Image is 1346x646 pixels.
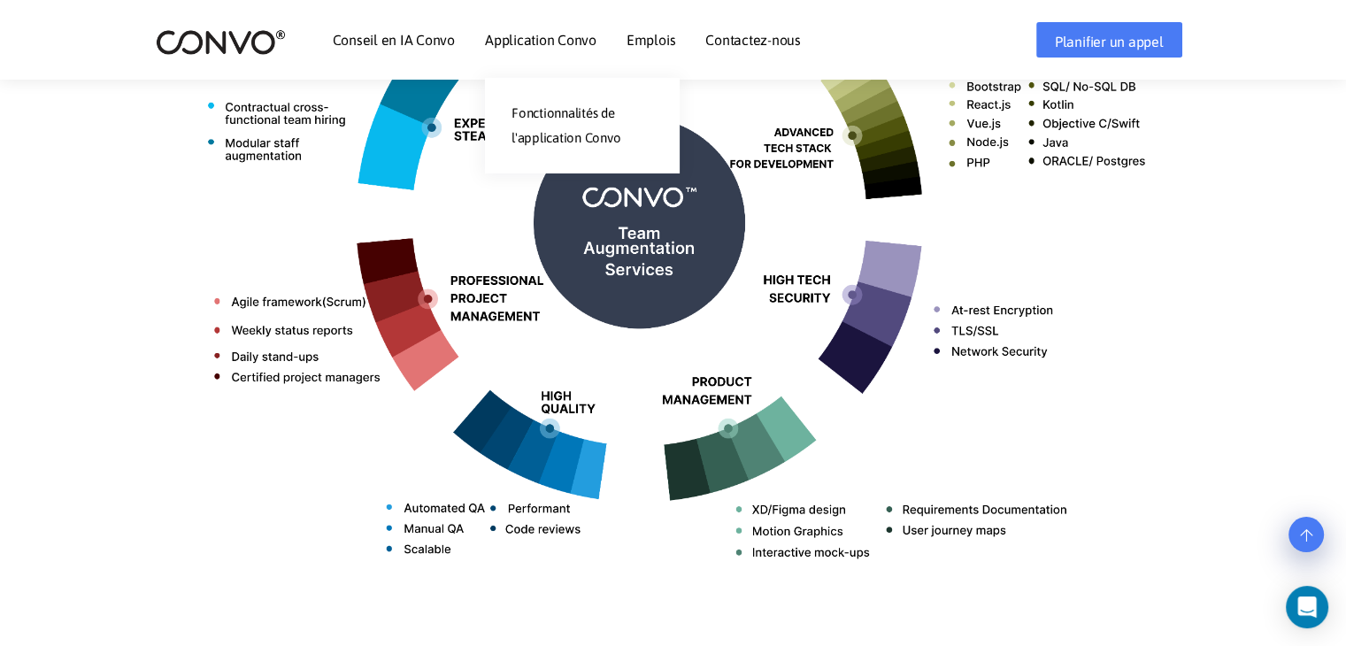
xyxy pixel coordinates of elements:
font: Fonctionnalités de l'application Convo [511,105,620,145]
a: Fonctionnalités de l'application Convo [485,96,680,156]
font: Contactez-nous [705,32,801,48]
a: Planifier un appel [1036,22,1182,58]
font: Planifier un appel [1055,34,1164,50]
div: Ouvrir Intercom Messenger [1286,586,1328,628]
font: Conseil en IA Convo [333,32,455,48]
a: Emplois [627,33,675,47]
img: logo_2.png [156,28,286,56]
a: Application Convo [485,33,596,47]
font: Emplois [627,32,675,48]
font: Application Convo [485,32,596,48]
a: Conseil en IA Convo [333,33,455,47]
a: Contactez-nous [705,33,801,47]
